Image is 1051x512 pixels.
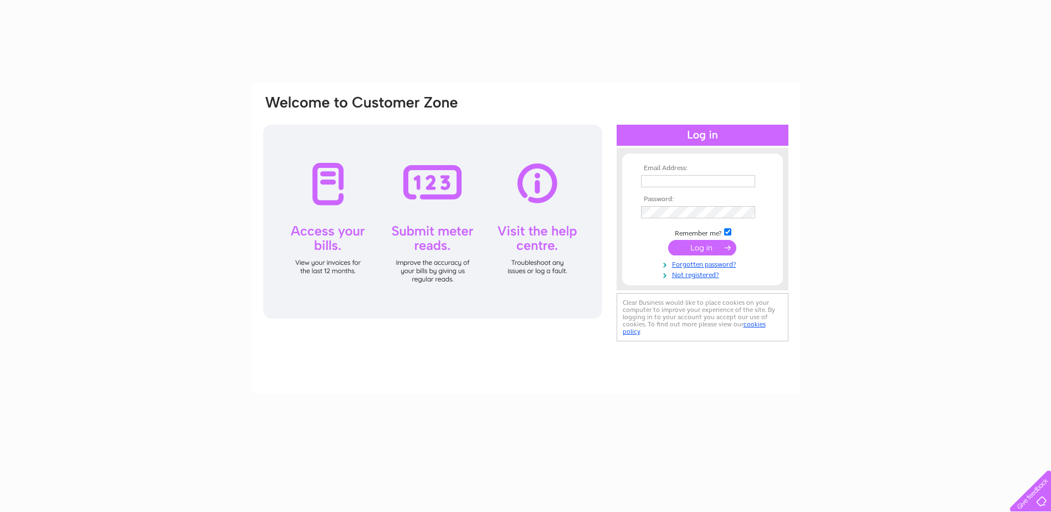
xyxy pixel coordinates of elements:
[638,227,767,238] td: Remember me?
[638,165,767,172] th: Email Address:
[668,240,736,255] input: Submit
[638,196,767,203] th: Password:
[617,293,788,341] div: Clear Business would like to place cookies on your computer to improve your experience of the sit...
[641,269,767,279] a: Not registered?
[641,258,767,269] a: Forgotten password?
[623,320,766,335] a: cookies policy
